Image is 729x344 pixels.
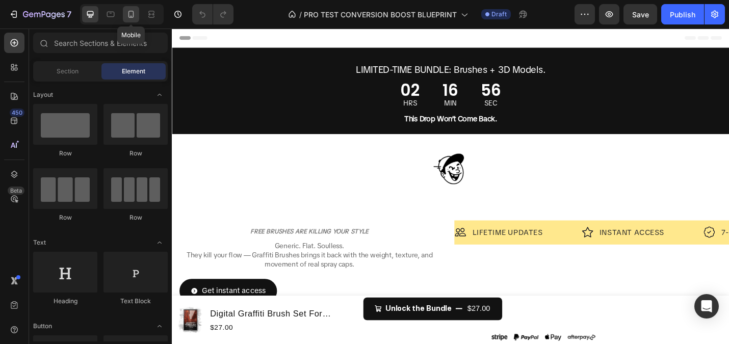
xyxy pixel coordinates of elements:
span: LIMITED-TIME BUNDLE: Brushes + 3D Models. [202,38,410,51]
div: Undo/Redo [192,4,233,24]
div: Text Block [103,297,168,306]
a: Get instant access [8,275,115,302]
strong: FREE BRUSHES ARE KILLING YOUR STYLE [86,218,216,227]
div: $27.00 [41,321,204,335]
div: Row [33,213,97,222]
div: Beta [8,187,24,195]
span: Draft [491,10,507,19]
input: Search Sections & Elements [33,33,168,53]
span: Element [122,67,145,76]
strong: This Drop Won’t Come Back. [255,93,357,104]
span: Get instant access [33,282,103,293]
span: They kill your flow — Graffiti Brushes brings it back with the weight, texture, and movement of r... [16,244,286,264]
p: MIN [297,75,315,89]
span: / [299,9,302,20]
div: Row [103,213,168,222]
p: HRS [250,75,272,89]
div: Publish [670,9,695,20]
div: Open Intercom Messenger [694,294,719,319]
p: 7-DAY GUARANTEE [603,218,681,230]
div: Row [33,149,97,158]
img: gempages_511931145802220576-34fd2319-2ce7-421d-add5-ec2f32d80ce5.svg [450,217,462,230]
span: Toggle open [151,234,168,251]
span: Button [33,322,52,331]
div: Heading [33,297,97,306]
iframe: Design area [172,29,729,344]
span: Toggle open [151,87,168,103]
span: Section [57,67,79,76]
button: Unlock the Bundle [210,295,362,320]
div: 450 [10,109,24,117]
span: PRO TEST CONVERSION BOOST BLUEPRINT [304,9,457,20]
button: Publish [661,4,704,24]
div: 56 [339,57,361,79]
p: SEC [339,75,361,89]
span: Toggle open [151,318,168,334]
span: Generic. Flat. Soulless. [113,233,189,244]
div: 16 [297,57,315,79]
div: 02 [250,57,272,79]
span: Text [33,238,46,247]
p: LIFETIME UPDATES [330,218,407,230]
img: gempages_511931145802220576-a03238a2-6a0d-4381-b98a-eca0b7142a11.png [280,132,331,178]
span: Layout [33,90,53,99]
p: INSTANT ACCESS [470,218,540,230]
div: Row [103,149,168,158]
div: $27.00 [323,299,350,316]
button: 7 [4,4,76,24]
h1: Digital Graffiti Brush Set For Procreate App v.1 [41,305,204,321]
div: Unlock the Bundle [235,300,307,315]
img: gempages_511931145802220576-7cdb6f4b-9efa-4b36-a4ca-0d867663a56b.svg [310,217,323,230]
p: 7 [67,8,71,20]
img: gempages_511931145802220576-53131bec-3980-41a1-8792-1d80ec26fe2a.svg [584,217,596,230]
span: Save [632,10,649,19]
button: Save [623,4,657,24]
